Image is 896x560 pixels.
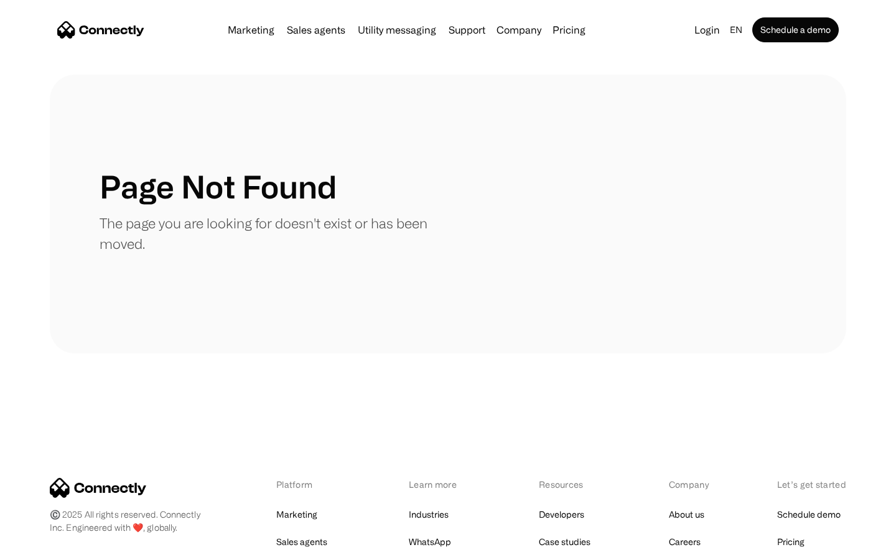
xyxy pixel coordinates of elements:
[353,25,441,35] a: Utility messaging
[752,17,839,42] a: Schedule a demo
[100,213,448,254] p: The page you are looking for doesn't exist or has been moved.
[223,25,279,35] a: Marketing
[539,478,604,491] div: Resources
[777,506,841,523] a: Schedule demo
[276,506,317,523] a: Marketing
[730,21,742,39] div: en
[409,478,474,491] div: Learn more
[25,538,75,556] ul: Language list
[276,478,344,491] div: Platform
[725,21,750,39] div: en
[100,168,337,205] h1: Page Not Found
[444,25,490,35] a: Support
[548,25,590,35] a: Pricing
[276,533,327,551] a: Sales agents
[669,478,712,491] div: Company
[409,506,449,523] a: Industries
[497,21,541,39] div: Company
[409,533,451,551] a: WhatsApp
[539,533,590,551] a: Case studies
[777,533,805,551] a: Pricing
[282,25,350,35] a: Sales agents
[12,537,75,556] aside: Language selected: English
[669,506,704,523] a: About us
[57,21,144,39] a: home
[493,21,545,39] div: Company
[689,21,725,39] a: Login
[669,533,701,551] a: Careers
[539,506,584,523] a: Developers
[777,478,846,491] div: Let’s get started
